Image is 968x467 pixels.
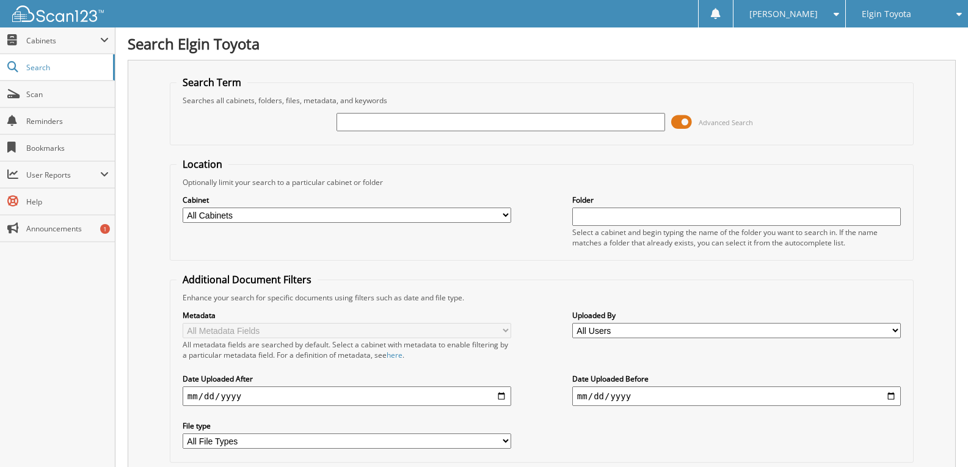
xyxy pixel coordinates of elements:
[176,157,228,171] legend: Location
[26,62,107,73] span: Search
[183,421,511,431] label: File type
[26,170,100,180] span: User Reports
[572,374,901,384] label: Date Uploaded Before
[176,177,907,187] div: Optionally limit your search to a particular cabinet or folder
[572,310,901,320] label: Uploaded By
[749,10,818,18] span: [PERSON_NAME]
[183,386,511,406] input: start
[572,227,901,248] div: Select a cabinet and begin typing the name of the folder you want to search in. If the name match...
[176,76,247,89] legend: Search Term
[26,197,109,207] span: Help
[699,118,753,127] span: Advanced Search
[183,195,511,205] label: Cabinet
[12,5,104,22] img: scan123-logo-white.svg
[26,143,109,153] span: Bookmarks
[176,273,318,286] legend: Additional Document Filters
[26,35,100,46] span: Cabinets
[572,195,901,205] label: Folder
[572,386,901,406] input: end
[183,339,511,360] div: All metadata fields are searched by default. Select a cabinet with metadata to enable filtering b...
[176,95,907,106] div: Searches all cabinets, folders, files, metadata, and keywords
[183,310,511,320] label: Metadata
[862,10,911,18] span: Elgin Toyota
[26,223,109,234] span: Announcements
[176,292,907,303] div: Enhance your search for specific documents using filters such as date and file type.
[183,374,511,384] label: Date Uploaded After
[387,350,402,360] a: here
[26,116,109,126] span: Reminders
[26,89,109,100] span: Scan
[128,34,956,54] h1: Search Elgin Toyota
[100,224,110,234] div: 1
